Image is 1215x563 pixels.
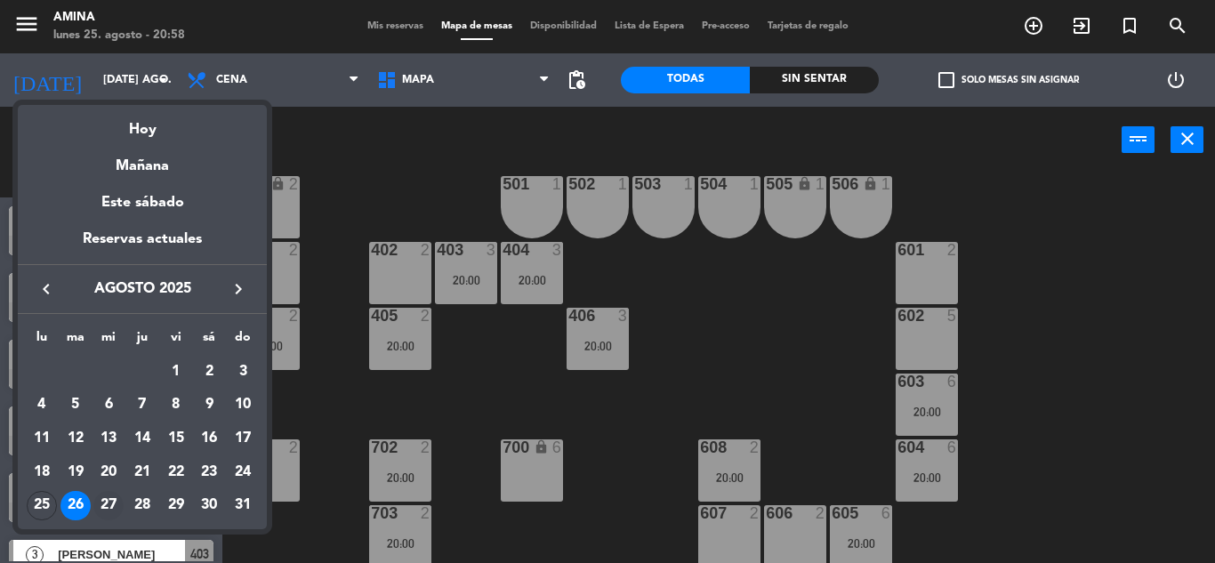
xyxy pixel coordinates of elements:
[194,457,224,487] div: 23
[159,489,193,523] td: 29 de agosto de 2025
[25,355,159,389] td: AGO.
[92,327,125,355] th: miércoles
[25,389,59,422] td: 4 de agosto de 2025
[59,389,93,422] td: 5 de agosto de 2025
[60,423,91,454] div: 12
[193,455,227,489] td: 23 de agosto de 2025
[193,422,227,455] td: 16 de agosto de 2025
[226,327,260,355] th: domingo
[193,389,227,422] td: 9 de agosto de 2025
[125,455,159,489] td: 21 de agosto de 2025
[228,357,258,387] div: 3
[127,491,157,521] div: 28
[159,327,193,355] th: viernes
[60,491,91,521] div: 26
[25,422,59,455] td: 11 de agosto de 2025
[125,327,159,355] th: jueves
[127,457,157,487] div: 21
[159,355,193,389] td: 1 de agosto de 2025
[127,390,157,420] div: 7
[159,422,193,455] td: 15 de agosto de 2025
[36,278,57,300] i: keyboard_arrow_left
[93,491,124,521] div: 27
[18,228,267,264] div: Reservas actuales
[92,422,125,455] td: 13 de agosto de 2025
[93,390,124,420] div: 6
[226,455,260,489] td: 24 de agosto de 2025
[127,423,157,454] div: 14
[92,455,125,489] td: 20 de agosto de 2025
[60,390,91,420] div: 5
[228,423,258,454] div: 17
[159,389,193,422] td: 8 de agosto de 2025
[193,327,227,355] th: sábado
[30,277,62,301] button: keyboard_arrow_left
[228,491,258,521] div: 31
[27,390,57,420] div: 4
[125,422,159,455] td: 14 de agosto de 2025
[161,491,191,521] div: 29
[59,489,93,523] td: 26 de agosto de 2025
[60,457,91,487] div: 19
[226,355,260,389] td: 3 de agosto de 2025
[226,489,260,523] td: 31 de agosto de 2025
[194,423,224,454] div: 16
[193,355,227,389] td: 2 de agosto de 2025
[194,491,224,521] div: 30
[194,390,224,420] div: 9
[18,178,267,228] div: Este sábado
[161,390,191,420] div: 8
[18,141,267,178] div: Mañana
[27,423,57,454] div: 11
[228,278,249,300] i: keyboard_arrow_right
[93,423,124,454] div: 13
[93,457,124,487] div: 20
[59,455,93,489] td: 19 de agosto de 2025
[193,489,227,523] td: 30 de agosto de 2025
[226,422,260,455] td: 17 de agosto de 2025
[25,489,59,523] td: 25 de agosto de 2025
[228,390,258,420] div: 10
[161,357,191,387] div: 1
[222,277,254,301] button: keyboard_arrow_right
[228,457,258,487] div: 24
[27,457,57,487] div: 18
[125,489,159,523] td: 28 de agosto de 2025
[92,389,125,422] td: 6 de agosto de 2025
[59,327,93,355] th: martes
[92,489,125,523] td: 27 de agosto de 2025
[59,422,93,455] td: 12 de agosto de 2025
[159,455,193,489] td: 22 de agosto de 2025
[62,277,222,301] span: agosto 2025
[25,455,59,489] td: 18 de agosto de 2025
[161,423,191,454] div: 15
[25,327,59,355] th: lunes
[161,457,191,487] div: 22
[125,389,159,422] td: 7 de agosto de 2025
[27,491,57,521] div: 25
[226,389,260,422] td: 10 de agosto de 2025
[194,357,224,387] div: 2
[18,105,267,141] div: Hoy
